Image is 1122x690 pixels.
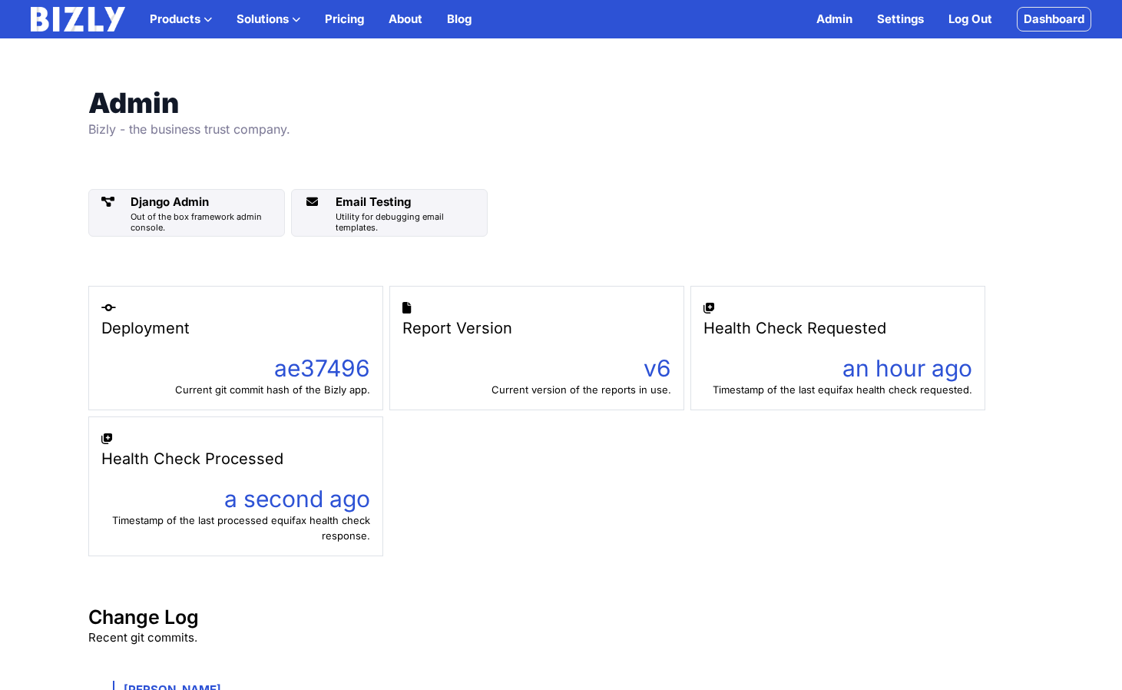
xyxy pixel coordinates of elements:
[703,317,972,339] div: Health Check Requested
[336,211,480,233] div: Utility for debugging email templates.
[131,211,277,233] div: Out of the box framework admin console.
[101,354,370,382] div: ae37496
[101,448,370,469] div: Health Check Processed
[402,382,671,397] div: Current version of the reports in use.
[150,10,212,28] button: Products
[88,118,587,140] p: Bizly - the business trust company.
[703,354,972,382] div: an hour ago
[389,10,422,28] a: About
[88,88,587,118] h1: Admin
[447,10,472,28] a: Blog
[101,382,370,397] div: Current git commit hash of the Bizly app.
[88,605,1034,629] h2: Change Log
[237,10,300,28] button: Solutions
[88,189,285,237] a: Django Admin Out of the box framework admin console.
[291,189,488,237] a: Email Testing Utility for debugging email templates.
[88,629,1034,647] p: Recent git commits.
[1017,7,1091,32] a: Dashboard
[325,10,364,28] a: Pricing
[877,10,924,28] a: Settings
[703,382,972,397] div: Timestamp of the last equifax health check requested.
[101,317,370,339] div: Deployment
[402,317,671,339] div: Report Version
[101,513,370,543] div: Timestamp of the last processed equifax health check response.
[948,10,992,28] a: Log Out
[101,485,370,513] div: a second ago
[402,354,671,382] div: v6
[816,10,852,28] a: Admin
[336,193,480,211] div: Email Testing
[131,193,277,211] div: Django Admin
